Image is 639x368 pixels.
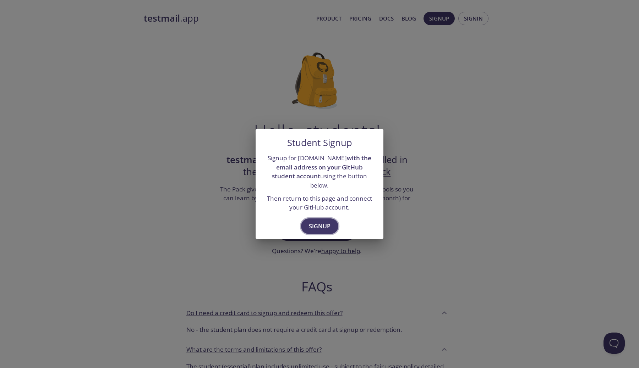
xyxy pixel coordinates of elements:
span: Signup [309,221,331,231]
h5: Student Signup [287,138,352,148]
button: Signup [301,218,338,234]
strong: with the email address on your GitHub student account [272,154,371,180]
p: Signup for [DOMAIN_NAME] using the button below. [264,154,375,190]
p: Then return to this page and connect your GitHub account. [264,194,375,212]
